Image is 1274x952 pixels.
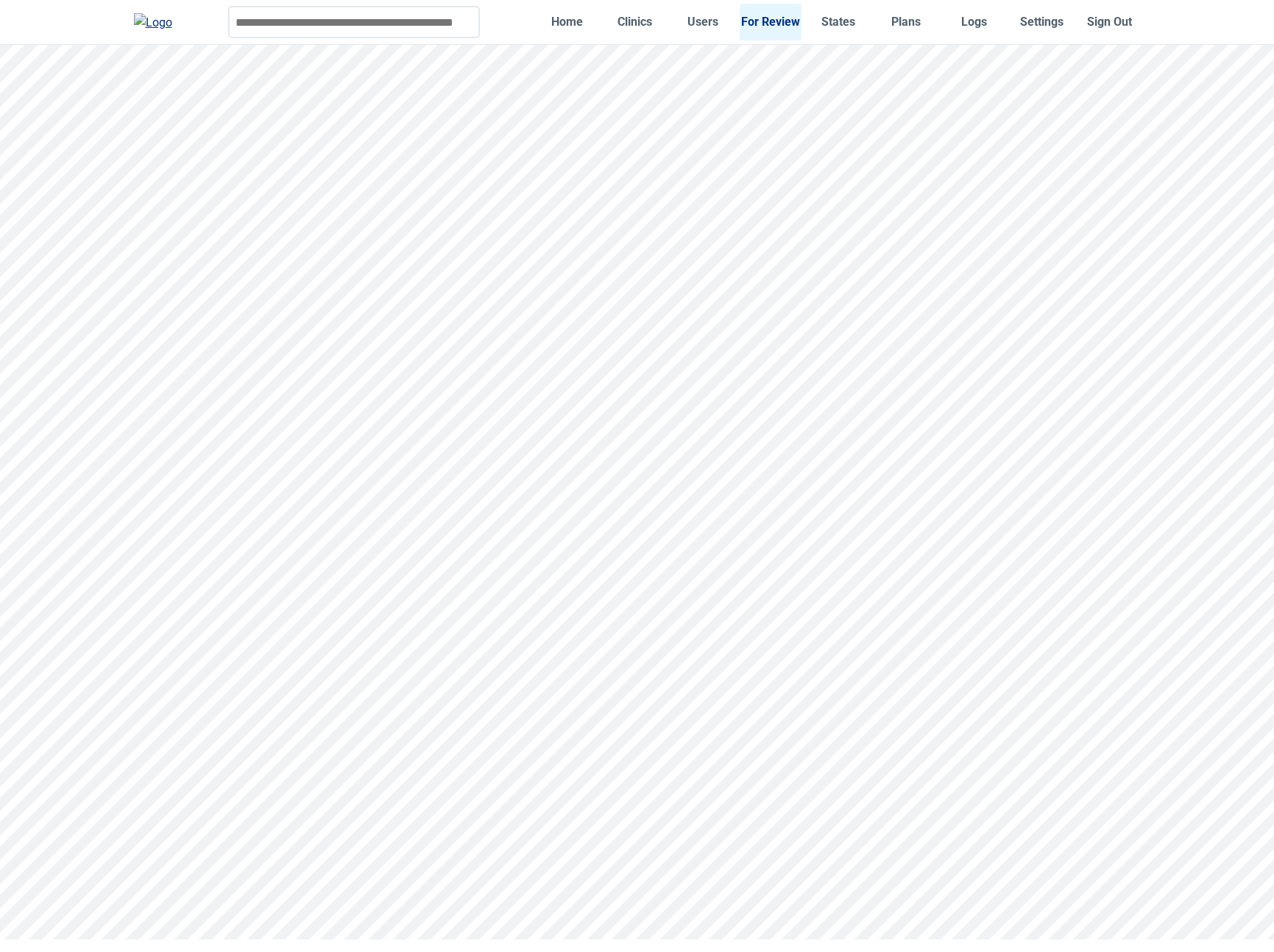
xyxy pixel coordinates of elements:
[672,4,734,40] a: Users
[740,4,801,40] a: For Review
[1078,4,1140,40] button: Sign Out
[875,4,937,40] a: Plans
[943,4,1005,40] a: Logs
[134,13,172,32] img: Logo
[537,4,598,40] a: Home
[604,4,666,40] a: Clinics
[807,4,869,40] a: States
[1011,4,1072,40] a: Settings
